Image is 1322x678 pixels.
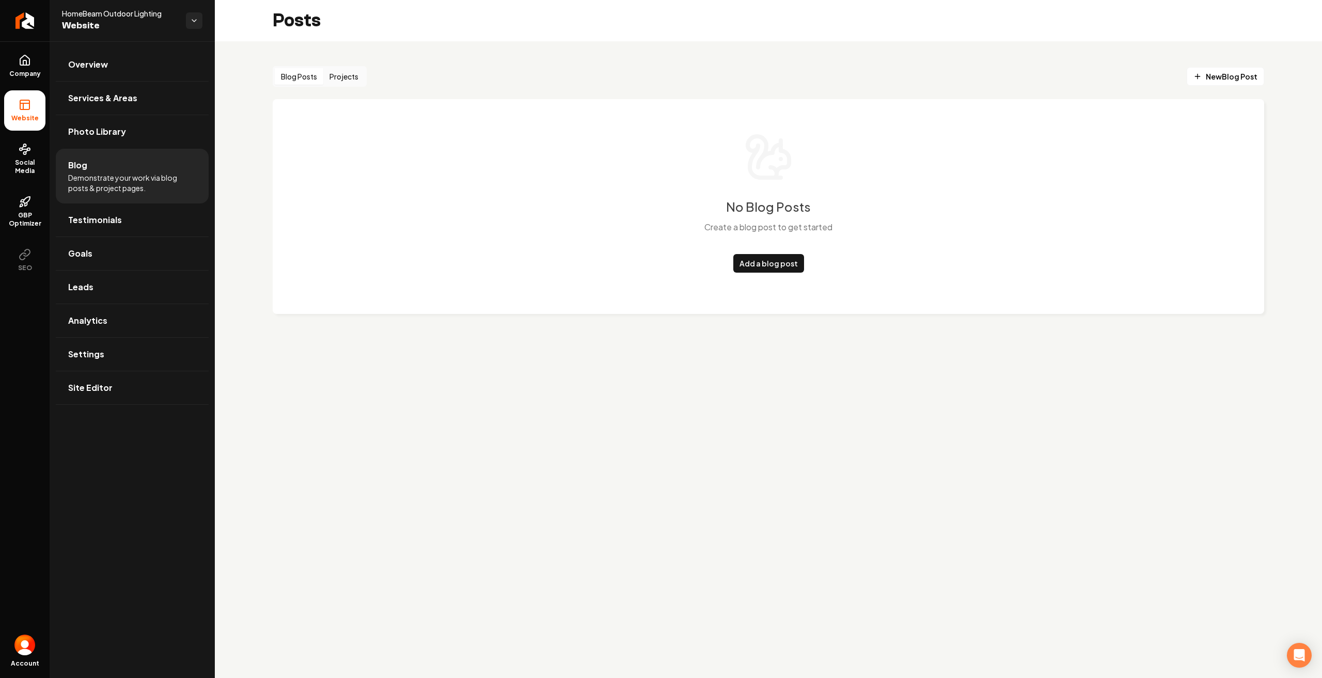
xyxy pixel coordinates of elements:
h2: Posts [273,10,321,31]
span: HomeBeam Outdoor Lighting [62,8,178,19]
span: Overview [68,58,108,71]
span: Leads [68,281,93,293]
a: Goals [56,237,209,270]
span: Demonstrate your work via blog posts & project pages. [68,172,196,193]
h3: No Blog Posts [726,198,811,215]
span: Website [62,19,178,33]
div: Open Intercom Messenger [1287,643,1312,668]
span: Photo Library [68,125,126,138]
span: New Blog Post [1193,71,1257,82]
span: Goals [68,247,92,260]
span: Blog [68,159,87,171]
button: Projects [323,68,365,85]
span: Settings [68,348,104,360]
button: Open user button [14,635,35,655]
a: Company [4,46,45,86]
a: Leads [56,271,209,304]
span: Analytics [68,314,107,327]
a: Analytics [56,304,209,337]
img: Rebolt Logo [15,12,35,29]
span: Testimonials [68,214,122,226]
a: Add a blog post [733,254,804,273]
span: Account [11,659,39,668]
span: GBP Optimizer [4,211,45,228]
span: Company [5,70,45,78]
button: Blog Posts [275,68,323,85]
span: SEO [14,264,36,272]
img: 's logo [14,635,35,655]
a: GBP Optimizer [4,187,45,236]
span: Website [7,114,43,122]
a: Photo Library [56,115,209,148]
a: Overview [56,48,209,81]
a: Settings [56,338,209,371]
a: Services & Areas [56,82,209,115]
p: Create a blog post to get started [704,221,832,233]
button: SEO [4,240,45,280]
a: Site Editor [56,371,209,404]
span: Social Media [4,159,45,175]
a: NewBlog Post [1187,67,1264,86]
a: Social Media [4,135,45,183]
span: Services & Areas [68,92,137,104]
a: Testimonials [56,203,209,236]
span: Site Editor [68,382,113,394]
